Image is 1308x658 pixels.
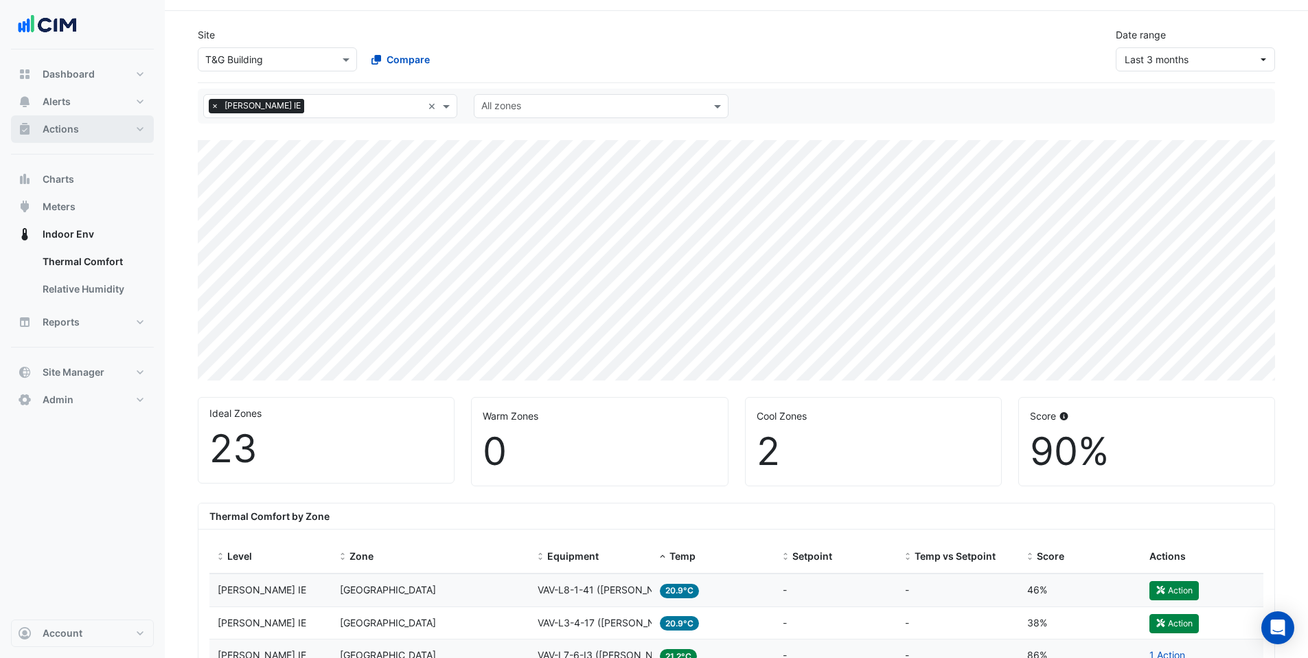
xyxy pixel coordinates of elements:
button: Compare [363,47,439,71]
label: Date range [1116,27,1166,42]
span: Reports [43,315,80,329]
app-icon: Reports [18,315,32,329]
span: Actions [1149,550,1186,562]
span: Level [227,550,252,562]
span: North West [340,617,436,628]
button: Reports [11,308,154,336]
span: - [905,617,909,628]
app-icon: Alerts [18,95,32,109]
span: VAV-L3-4-17 (NABERS IE) [538,617,693,628]
label: Site [198,27,215,42]
div: All zones [479,98,521,116]
a: Relative Humidity [32,275,154,303]
app-icon: Indoor Env [18,227,32,241]
button: Admin [11,386,154,413]
span: Compare [387,52,430,67]
div: 90% [1030,429,1263,475]
span: - [783,617,787,628]
span: VAV-L8-1-41 (NABERS IE) [538,584,692,595]
app-icon: Dashboard [18,67,32,81]
span: Account [43,626,82,640]
span: Clear [428,99,439,113]
span: 20.9°C [660,616,699,631]
div: Open Intercom Messenger [1261,611,1294,644]
button: Charts [11,166,154,193]
button: Meters [11,193,154,220]
span: Temp vs Setpoint [915,550,996,562]
span: 38% [1027,617,1047,628]
span: North East [340,584,436,595]
div: Ideal Zones [209,406,443,420]
button: Action [1149,581,1199,600]
span: NABERS IE [218,584,306,595]
span: 46% [1027,584,1047,595]
div: Indoor Env [11,248,154,308]
span: Actions [43,122,79,136]
img: Company Logo [16,11,78,38]
button: Dashboard [11,60,154,88]
span: Admin [43,393,73,407]
span: [PERSON_NAME] IE [221,99,304,113]
span: Temp [669,550,696,562]
button: Site Manager [11,359,154,386]
div: Warm Zones [483,409,716,423]
app-icon: Actions [18,122,32,136]
span: Charts [43,172,74,186]
button: Account [11,620,154,647]
span: Alerts [43,95,71,109]
app-icon: Charts [18,172,32,186]
span: Score [1037,550,1064,562]
button: Action [1149,614,1199,633]
span: Zone [349,550,374,562]
span: Dashboard [43,67,95,81]
span: Indoor Env [43,227,94,241]
div: 2 [757,429,990,475]
div: Score [1030,409,1263,423]
span: NABERS IE [218,617,306,628]
span: Meters [43,200,76,214]
span: - [783,584,787,595]
span: × [209,99,221,113]
div: 23 [209,426,443,472]
button: Actions [11,115,154,143]
div: Cool Zones [757,409,990,423]
app-icon: Admin [18,393,32,407]
span: 01 May 25 - 31 Jul 25 [1125,54,1189,65]
b: Thermal Comfort by Zone [209,510,330,522]
app-icon: Meters [18,200,32,214]
div: 0 [483,429,716,475]
span: Setpoint [792,550,832,562]
span: Site Manager [43,365,104,379]
span: - [905,584,909,595]
button: Last 3 months [1116,47,1275,71]
span: 20.9°C [660,584,699,598]
app-icon: Site Manager [18,365,32,379]
button: Indoor Env [11,220,154,248]
a: Thermal Comfort [32,248,154,275]
span: Equipment [547,550,599,562]
button: Alerts [11,88,154,115]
